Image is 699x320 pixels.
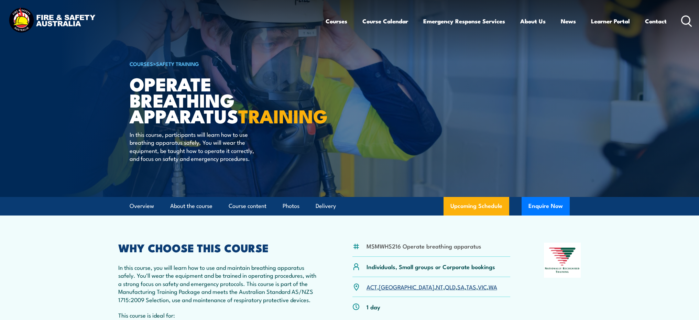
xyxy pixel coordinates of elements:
a: Courses [326,12,347,30]
a: Upcoming Schedule [444,197,509,216]
strong: TRAINING [238,101,328,130]
a: COURSES [130,60,153,67]
a: Photos [283,197,299,215]
a: Contact [645,12,667,30]
p: This course is ideal for: [118,311,319,319]
h2: WHY CHOOSE THIS COURSE [118,243,319,252]
a: About the course [170,197,212,215]
a: Course Calendar [362,12,408,30]
a: ACT [367,283,377,291]
a: NT [436,283,443,291]
img: Nationally Recognised Training logo. [544,243,581,278]
a: Course content [229,197,266,215]
a: WA [489,283,497,291]
button: Enquire Now [522,197,570,216]
a: About Us [520,12,546,30]
a: Delivery [316,197,336,215]
h6: > [130,59,299,68]
li: MSMWHS216 Operate breathing apparatus [367,242,481,250]
p: 1 day [367,303,380,311]
a: TAS [466,283,476,291]
a: SA [457,283,465,291]
p: , , , , , , , [367,283,497,291]
p: In this course, participants will learn how to use breathing apparatus safely. You will wear the ... [130,130,255,163]
a: QLD [445,283,456,291]
p: In this course, you will learn how to use and maintain breathing apparatus safely. You'll wear th... [118,263,319,304]
p: Individuals, Small groups or Corporate bookings [367,263,495,271]
a: [GEOGRAPHIC_DATA] [379,283,434,291]
a: News [561,12,576,30]
h1: Operate Breathing Apparatus [130,76,299,124]
a: Learner Portal [591,12,630,30]
a: Safety Training [156,60,199,67]
a: Overview [130,197,154,215]
a: VIC [478,283,487,291]
a: Emergency Response Services [423,12,505,30]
